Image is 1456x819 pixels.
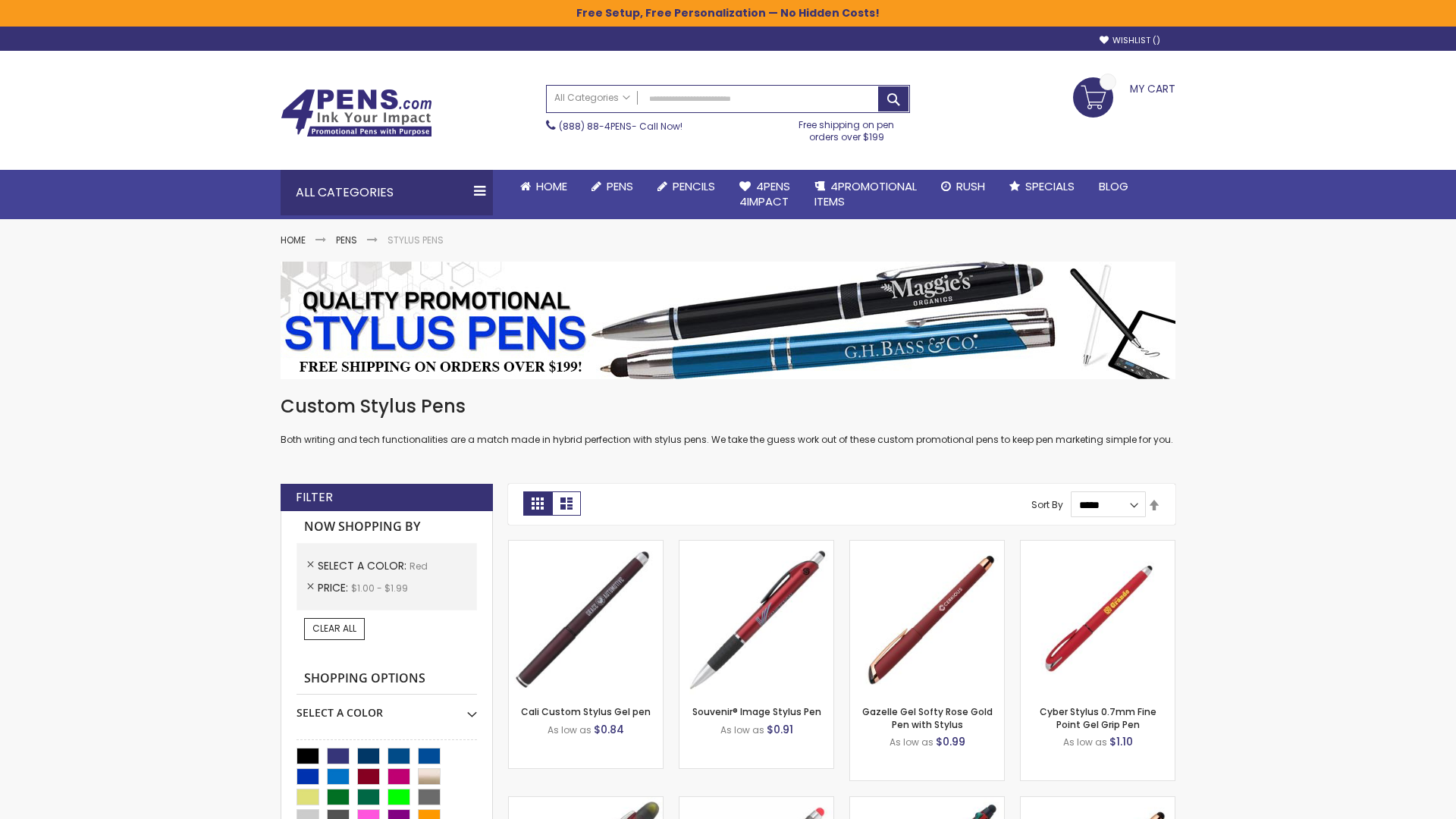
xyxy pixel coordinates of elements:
span: $0.84 [594,722,624,737]
a: Home [508,170,579,203]
a: Wishlist [1100,35,1160,46]
a: Clear All [304,618,365,639]
a: Souvenir® Image Stylus Pen-Red [679,540,833,553]
strong: Shopping Options [297,663,477,695]
strong: Stylus Pens [388,234,444,246]
span: $1.10 [1109,734,1133,749]
strong: Now Shopping by [297,511,477,543]
a: Cyber Stylus 0.7mm Fine Point Gel Grip Pen-Red [1021,540,1175,553]
span: All Categories [554,92,630,104]
a: Rush [929,170,997,203]
img: 4Pens Custom Pens and Promotional Products [281,89,432,137]
span: $0.99 [936,734,965,749]
a: 4Pens4impact [727,170,802,219]
a: Souvenir® Image Stylus Pen [692,705,821,718]
span: Home [536,178,567,194]
a: (888) 88-4PENS [559,120,632,133]
span: Price [318,580,351,595]
a: Orbitor 4 Color Assorted Ink Metallic Stylus Pens-Red [850,796,1004,809]
a: Cali Custom Stylus Gel pen-Red [509,540,663,553]
a: Islander Softy Gel with Stylus - ColorJet Imprint-Red [679,796,833,809]
span: - Call Now! [559,120,682,133]
a: Pencils [645,170,727,203]
span: Red [409,560,428,573]
span: As low as [890,736,934,748]
label: Sort By [1031,498,1063,511]
strong: Grid [523,491,552,516]
a: Pens [336,234,357,246]
span: Clear All [312,622,356,635]
h1: Custom Stylus Pens [281,394,1175,419]
a: Gazelle Gel Softy Rose Gold Pen with Stylus-Red [850,540,1004,553]
a: Souvenir® Jalan Highlighter Stylus Pen Combo-Red [509,796,663,809]
a: Home [281,234,306,246]
span: Blog [1099,178,1128,194]
a: Specials [997,170,1087,203]
a: Gazelle Gel Softy Rose Gold Pen with Stylus [862,705,993,730]
a: Cyber Stylus 0.7mm Fine Point Gel Grip Pen [1040,705,1156,730]
span: Select A Color [318,558,409,573]
img: Stylus Pens [281,262,1175,379]
span: $0.91 [767,722,793,737]
span: As low as [720,723,764,736]
div: All Categories [281,170,493,215]
a: Gazelle Gel Softy Rose Gold Pen with Stylus - ColorJet-Red [1021,796,1175,809]
span: As low as [548,723,591,736]
img: Souvenir® Image Stylus Pen-Red [679,541,833,695]
img: Cyber Stylus 0.7mm Fine Point Gel Grip Pen-Red [1021,541,1175,695]
a: Cali Custom Stylus Gel pen [521,705,651,718]
span: Rush [956,178,985,194]
a: Blog [1087,170,1141,203]
span: 4PROMOTIONAL ITEMS [814,178,917,209]
span: Pens [607,178,633,194]
span: Pencils [673,178,715,194]
img: Cali Custom Stylus Gel pen-Red [509,541,663,695]
a: All Categories [547,86,638,111]
div: Select A Color [297,695,477,720]
a: Pens [579,170,645,203]
span: As low as [1063,736,1107,748]
span: $1.00 - $1.99 [351,582,408,595]
span: Specials [1025,178,1075,194]
div: Free shipping on pen orders over $199 [783,113,911,143]
a: 4PROMOTIONALITEMS [802,170,929,219]
span: 4Pens 4impact [739,178,790,209]
strong: Filter [296,489,333,506]
img: Gazelle Gel Softy Rose Gold Pen with Stylus-Red [850,541,1004,695]
div: Both writing and tech functionalities are a match made in hybrid perfection with stylus pens. We ... [281,394,1175,447]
